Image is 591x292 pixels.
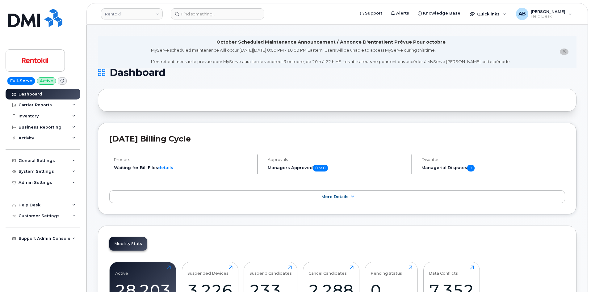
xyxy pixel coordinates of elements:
[564,265,586,287] iframe: Messenger Launcher
[115,265,128,276] div: Active
[560,49,568,55] button: close notification
[308,265,347,276] div: Cancel Candidates
[268,165,406,171] h5: Managers Approved
[268,157,406,162] h4: Approvals
[249,265,292,276] div: Suspend Candidates
[421,157,565,162] h4: Disputes
[187,265,228,276] div: Suspended Devices
[467,165,475,171] span: 0
[109,134,565,143] h2: [DATE] Billing Cycle
[114,157,252,162] h4: Process
[151,47,511,65] div: MyServe scheduled maintenance will occur [DATE][DATE] 8:00 PM - 10:00 PM Eastern. Users will be u...
[158,165,173,170] a: details
[313,165,328,171] span: 0 of 0
[429,265,458,276] div: Data Conflicts
[114,165,252,171] li: Waiting for Bill Files
[110,68,166,77] span: Dashboard
[421,165,565,171] h5: Managerial Disputes
[216,39,446,45] div: October Scheduled Maintenance Announcement / Annonce D'entretient Prévue Pour octobre
[371,265,402,276] div: Pending Status
[321,194,349,199] span: More Details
